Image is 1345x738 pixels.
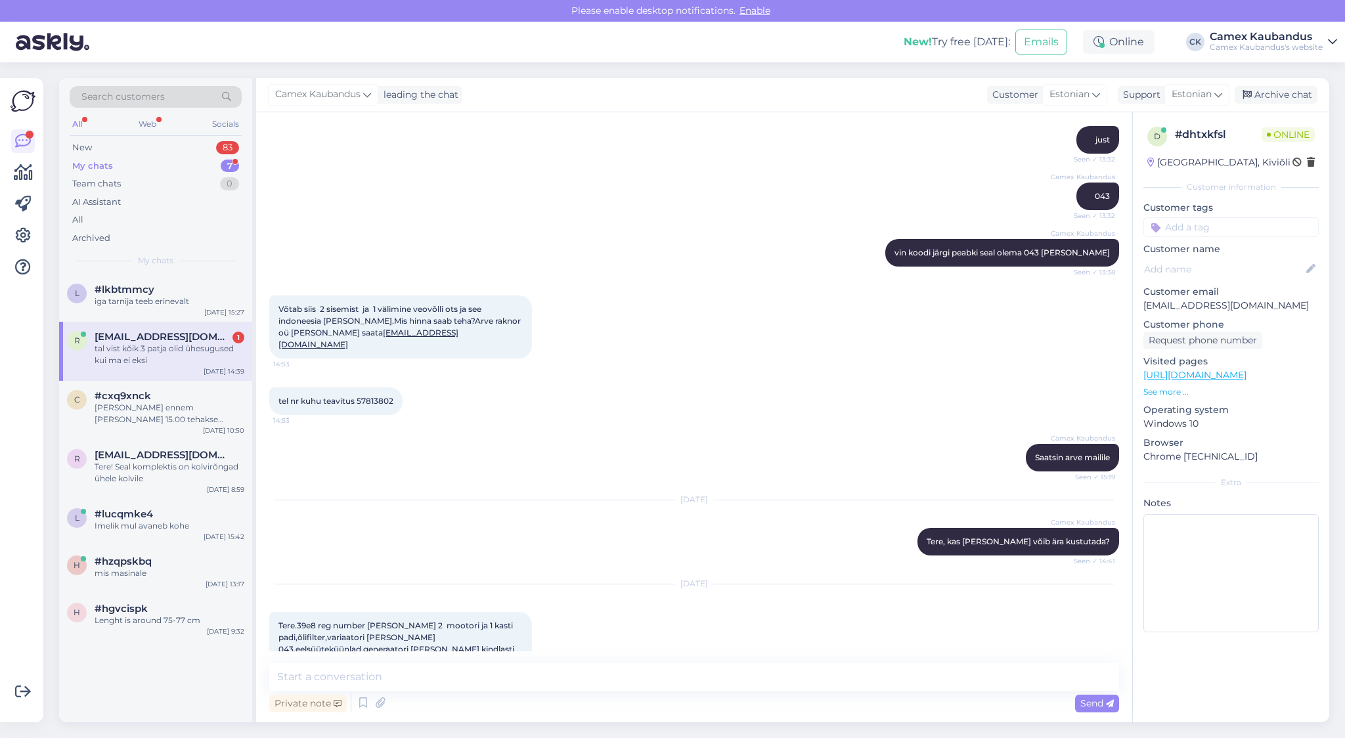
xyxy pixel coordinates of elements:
[1066,472,1115,482] span: Seen ✓ 15:19
[74,560,80,570] span: h
[95,615,244,626] div: Lenght is around 75-77 cm
[1172,87,1212,102] span: Estonian
[220,177,239,190] div: 0
[1118,88,1160,102] div: Support
[269,695,347,712] div: Private note
[75,288,79,298] span: l
[1175,127,1262,142] div: # dhtxkfsl
[1143,299,1319,313] p: [EMAIL_ADDRESS][DOMAIN_NAME]
[1080,697,1114,709] span: Send
[278,304,523,349] span: Võtab siis 2 sisemist ja 1 välimine veovõlli ots ja see indoneesia [PERSON_NAME].Mis hinna saab t...
[72,141,92,154] div: New
[904,34,1010,50] div: Try free [DATE]:
[1095,135,1110,144] span: just
[72,213,83,227] div: All
[95,402,244,425] div: [PERSON_NAME] ennem [PERSON_NAME] 15.00 tehakse tellimus ja tasutakse ,siis [PERSON_NAME] [PERSON...
[95,461,244,485] div: Tere! Seal komplektis on kolvirõngad ühele kolvile
[95,331,231,343] span: raknor@mail.ee
[74,607,80,617] span: h
[1095,191,1110,201] span: 043
[1049,87,1090,102] span: Estonian
[1144,262,1304,276] input: Add name
[1210,42,1323,53] div: Camex Kaubandus's website
[1147,156,1290,169] div: [GEOGRAPHIC_DATA], Kiviõli
[74,395,80,404] span: c
[1143,477,1319,488] div: Extra
[1143,496,1319,510] p: Notes
[206,579,244,589] div: [DATE] 13:17
[95,508,153,520] span: #lucqmke4
[232,332,244,343] div: 1
[1051,433,1115,443] span: Camex Kaubandus
[72,177,121,190] div: Team chats
[1143,181,1319,193] div: Customer information
[275,87,361,102] span: Camex Kaubandus
[1066,211,1115,221] span: Seen ✓ 13:32
[1143,417,1319,431] p: Windows 10
[1143,403,1319,417] p: Operating system
[207,626,244,636] div: [DATE] 9:32
[1143,318,1319,332] p: Customer phone
[1051,172,1115,182] span: Camex Kaubandus
[95,390,151,402] span: #cxq9xnck
[904,35,932,48] b: New!
[72,232,110,245] div: Archived
[207,485,244,494] div: [DATE] 8:59
[11,89,35,114] img: Askly Logo
[1066,267,1115,277] span: Seen ✓ 13:38
[278,620,516,678] span: Tere.39e8 reg number [PERSON_NAME] 2 mootori ja 1 kasti padi,õlifilter,variaatori [PERSON_NAME] 0...
[1066,556,1115,566] span: Seen ✓ 14:41
[927,536,1110,546] span: Tere, kas [PERSON_NAME] võib ära kustutada?
[216,141,239,154] div: 83
[138,255,173,267] span: My chats
[75,513,79,523] span: l
[269,494,1119,506] div: [DATE]
[95,603,148,615] span: #hgvcispk
[1143,332,1262,349] div: Request phone number
[95,284,154,295] span: #lkbtmmcy
[70,116,85,133] div: All
[1210,32,1323,42] div: Camex Kaubandus
[1143,369,1246,381] a: [URL][DOMAIN_NAME]
[1051,228,1115,238] span: Camex Kaubandus
[203,425,244,435] div: [DATE] 10:50
[1143,450,1319,464] p: Chrome [TECHNICAL_ID]
[204,307,244,317] div: [DATE] 15:27
[204,532,244,542] div: [DATE] 15:42
[278,396,393,406] span: tel nr kuhu teavitus 57813802
[894,248,1110,257] span: vin koodi järgi peabki seal olema 043 [PERSON_NAME]
[136,116,159,133] div: Web
[81,90,165,104] span: Search customers
[987,88,1038,102] div: Customer
[95,449,231,461] span: ryytlipoig22@gmail.com
[1143,217,1319,237] input: Add a tag
[1154,131,1160,141] span: d
[378,88,458,102] div: leading the chat
[221,160,239,173] div: 7
[1143,201,1319,215] p: Customer tags
[1066,154,1115,164] span: Seen ✓ 13:32
[273,416,322,425] span: 14:53
[1235,86,1317,104] div: Archive chat
[1210,32,1337,53] a: Camex KaubandusCamex Kaubandus's website
[72,160,113,173] div: My chats
[95,567,244,579] div: mis masinale
[74,454,80,464] span: r
[95,555,152,567] span: #hzqpskbq
[1186,33,1204,51] div: CK
[736,5,774,16] span: Enable
[209,116,242,133] div: Socials
[204,366,244,376] div: [DATE] 14:39
[72,196,121,209] div: AI Assistant
[1083,30,1155,54] div: Online
[1051,517,1115,527] span: Camex Kaubandus
[95,295,244,307] div: iga tarnija teeb erinevalt
[95,520,244,532] div: Imelik mul avaneb kohe
[1143,355,1319,368] p: Visited pages
[273,359,322,369] span: 14:53
[95,343,244,366] div: tal vist kõik 3 patja olid ühesugused kui ma ei eksi
[1262,127,1315,142] span: Online
[1143,386,1319,398] p: See more ...
[1015,30,1067,54] button: Emails
[1143,285,1319,299] p: Customer email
